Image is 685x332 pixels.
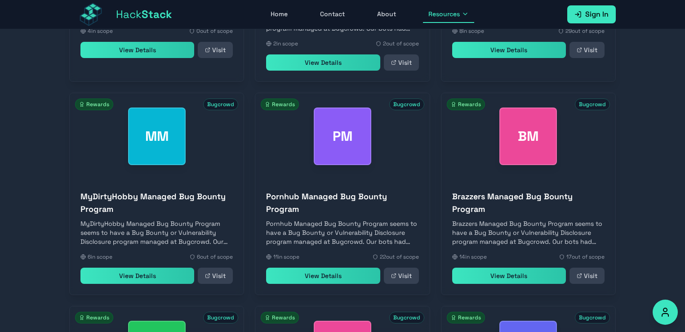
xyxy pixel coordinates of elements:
[142,7,172,21] span: Stack
[569,268,605,284] a: Visit
[452,219,605,246] p: Brazzers Managed Bug Bounty Program seems to have a Bug Bounty or Vulnerability Disclosure progra...
[575,312,610,323] span: Bugcrowd
[575,99,610,110] span: Bugcrowd
[273,40,298,47] span: 2 in scope
[447,99,485,110] span: Rewards
[428,9,460,18] span: Resources
[273,253,299,260] span: 11 in scope
[80,42,194,58] a: View Details
[384,54,419,71] a: Visit
[203,99,238,110] span: Bugcrowd
[566,253,605,260] span: 17 out of scope
[389,99,424,110] span: Bugcrowd
[198,268,233,284] a: Visit
[372,6,401,23] a: About
[459,27,484,35] span: 8 in scope
[315,6,350,23] a: Contact
[196,27,233,35] span: 0 out of scope
[88,253,112,260] span: 6 in scope
[423,6,474,23] button: Resources
[197,253,233,260] span: 6 out of scope
[459,253,487,260] span: 14 in scope
[569,42,605,58] a: Visit
[314,108,371,165] div: Pornhub Managed Bug Bounty Program
[653,300,678,325] button: Accessibility Options
[389,312,424,323] span: Bugcrowd
[80,190,233,215] h3: MyDirtyHobby Managed Bug Bounty Program
[499,108,557,165] div: Brazzers Managed Bug Bounty Program
[266,54,380,71] a: View Details
[380,253,419,260] span: 22 out of scope
[266,190,418,215] h3: Pornhub Managed Bug Bounty Program
[261,99,299,110] span: Rewards
[266,219,418,246] p: Pornhub Managed Bug Bounty Program seems to have a Bug Bounty or Vulnerability Disclosure program...
[261,312,299,323] span: Rewards
[80,219,233,246] p: MyDirtyHobby Managed Bug Bounty Program seems to have a Bug Bounty or Vulnerability Disclosure pr...
[75,312,113,323] span: Rewards
[447,312,485,323] span: Rewards
[452,42,566,58] a: View Details
[198,42,233,58] a: Visit
[75,99,113,110] span: Rewards
[452,190,605,215] h3: Brazzers Managed Bug Bounty Program
[384,268,419,284] a: Visit
[128,108,186,165] div: MyDirtyHobby Managed Bug Bounty Program
[567,5,616,23] a: Sign In
[203,312,238,323] span: Bugcrowd
[80,268,194,284] a: View Details
[265,6,293,23] a: Home
[585,9,609,20] span: Sign In
[383,40,419,47] span: 2 out of scope
[266,268,380,284] a: View Details
[565,27,605,35] span: 29 out of scope
[452,268,566,284] a: View Details
[116,7,172,22] span: Hack
[88,27,113,35] span: 4 in scope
